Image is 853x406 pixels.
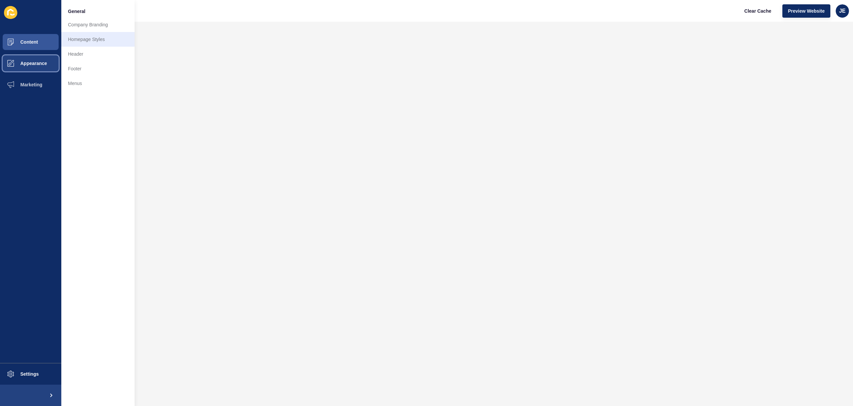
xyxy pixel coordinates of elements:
[839,8,846,14] span: JE
[61,61,135,76] a: Footer
[61,32,135,47] a: Homepage Styles
[61,17,135,32] a: Company Branding
[782,4,830,18] button: Preview Website
[68,8,85,15] span: General
[744,8,771,14] span: Clear Cache
[788,8,825,14] span: Preview Website
[61,47,135,61] a: Header
[739,4,777,18] button: Clear Cache
[61,76,135,91] a: Menus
